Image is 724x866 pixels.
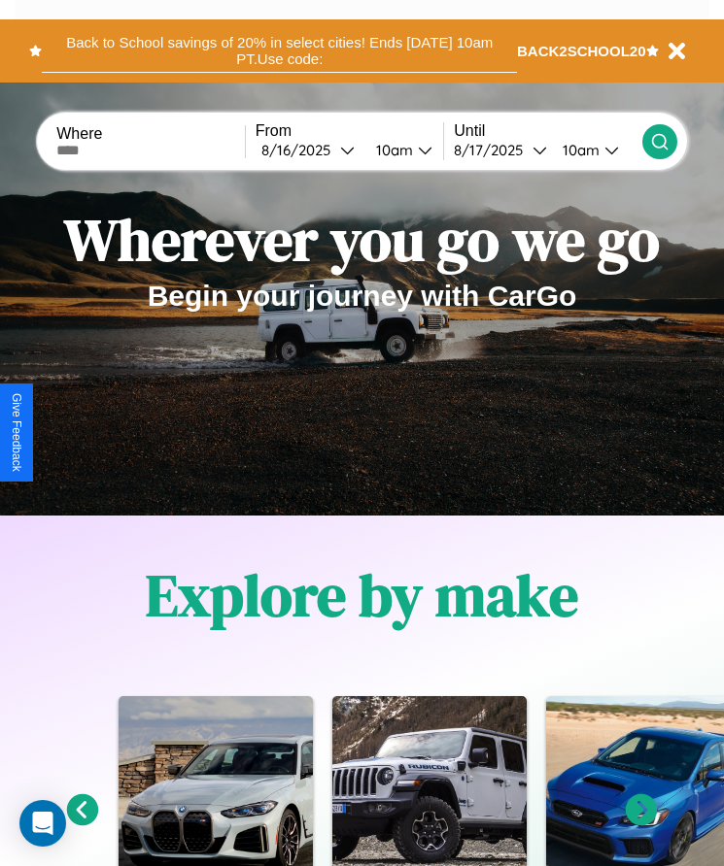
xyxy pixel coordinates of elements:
[19,800,66,847] div: Open Intercom Messenger
[517,43,646,59] b: BACK2SCHOOL20
[361,140,444,160] button: 10am
[146,555,578,635] h1: Explore by make
[256,122,444,140] label: From
[56,125,245,143] label: Where
[261,141,340,159] div: 8 / 16 / 2025
[454,141,533,159] div: 8 / 17 / 2025
[547,140,642,160] button: 10am
[366,141,418,159] div: 10am
[256,140,361,160] button: 8/16/2025
[42,29,517,73] button: Back to School savings of 20% in select cities! Ends [DATE] 10am PT.Use code:
[454,122,642,140] label: Until
[553,141,604,159] div: 10am
[10,393,23,472] div: Give Feedback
